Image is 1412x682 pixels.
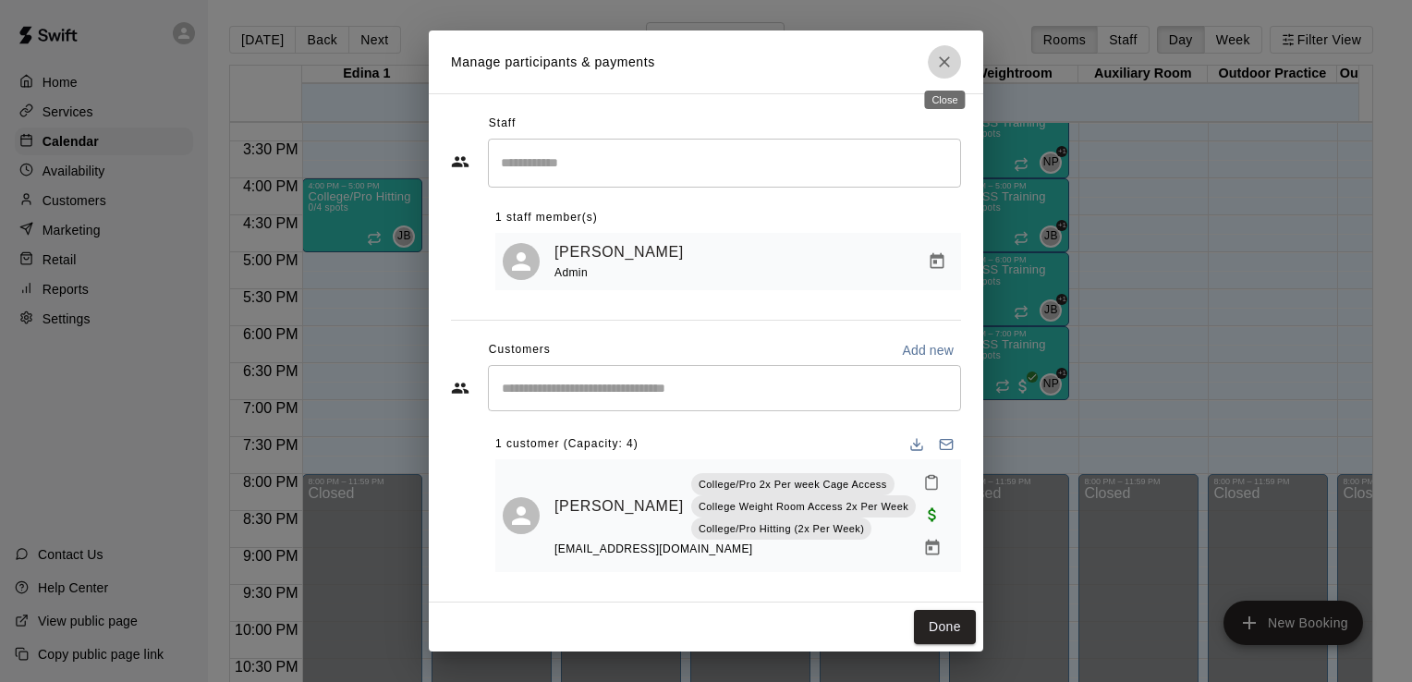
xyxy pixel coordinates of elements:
[554,494,684,518] a: [PERSON_NAME]
[503,497,540,534] div: Michael Gabbard
[916,506,949,522] span: Paid with Credit
[699,499,908,515] p: College Weight Room Access 2x Per Week
[924,91,965,109] div: Close
[495,430,639,459] span: 1 customer (Capacity: 4)
[699,521,864,537] p: College/Pro Hitting (2x Per Week)
[554,266,588,279] span: Admin
[554,240,684,264] a: [PERSON_NAME]
[916,467,947,498] button: Mark attendance
[902,430,931,459] button: Download list
[488,139,961,188] div: Search staff
[699,477,887,493] p: College/Pro 2x Per week Cage Access
[914,610,976,644] button: Done
[902,341,954,359] p: Add new
[451,53,655,72] p: Manage participants & payments
[495,203,598,233] span: 1 staff member(s)
[554,542,753,555] span: [EMAIL_ADDRESS][DOMAIN_NAME]
[895,335,961,365] button: Add new
[503,243,540,280] div: Jack Becker
[916,531,949,565] button: Manage bookings & payment
[488,365,961,411] div: Start typing to search customers...
[489,335,551,365] span: Customers
[451,152,469,171] svg: Staff
[920,245,954,278] button: Manage bookings & payment
[489,109,516,139] span: Staff
[451,379,469,397] svg: Customers
[928,45,961,79] button: Close
[931,430,961,459] button: Email participants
